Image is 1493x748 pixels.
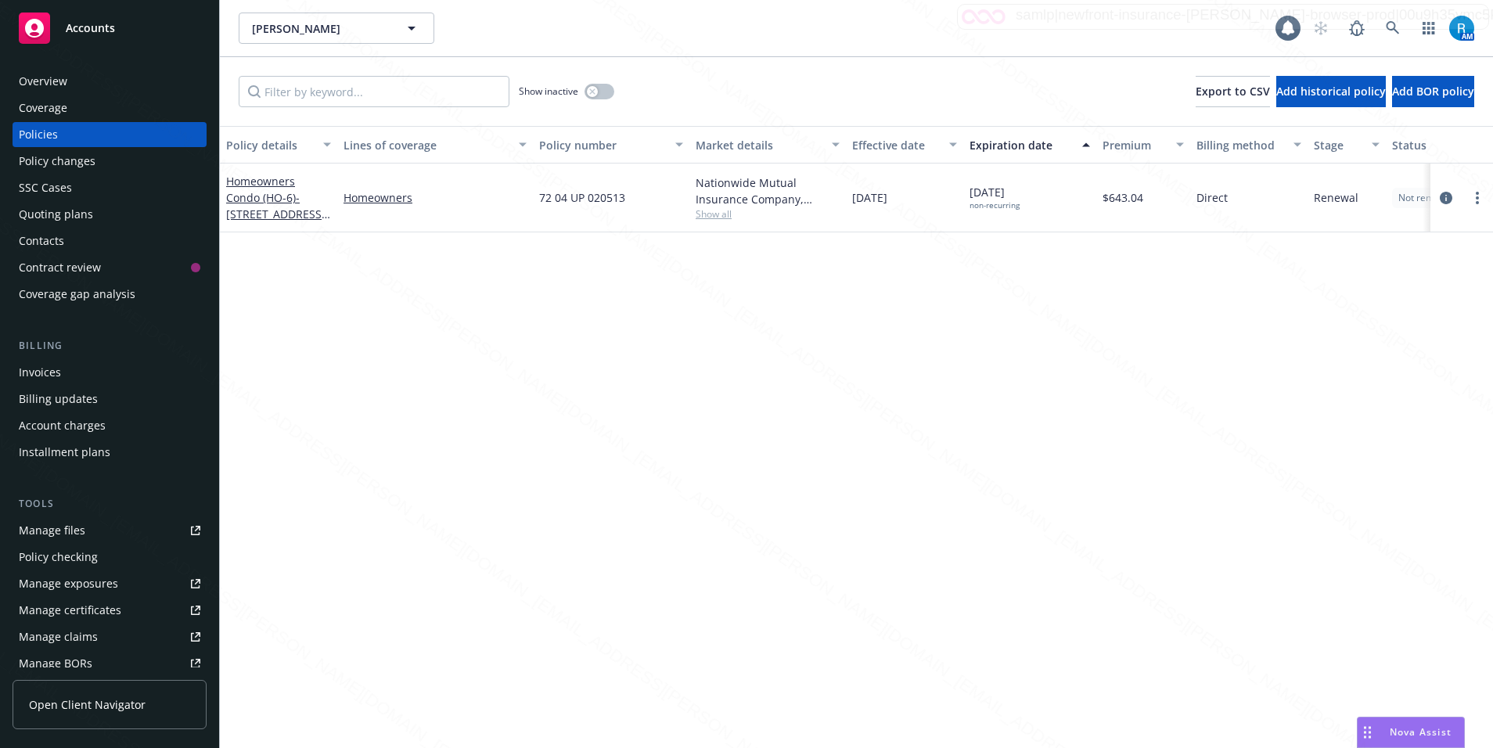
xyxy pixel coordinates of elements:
[19,624,98,649] div: Manage claims
[226,137,314,153] div: Policy details
[846,126,963,164] button: Effective date
[13,413,207,438] a: Account charges
[226,174,326,238] a: Homeowners Condo (HO-6)
[19,122,58,147] div: Policies
[13,624,207,649] a: Manage claims
[1392,84,1474,99] span: Add BOR policy
[1196,137,1284,153] div: Billing method
[344,189,527,206] a: Homeowners
[19,202,93,227] div: Quoting plans
[1308,126,1386,164] button: Stage
[226,190,330,238] span: - [STREET_ADDRESS][PERSON_NAME]
[19,69,67,94] div: Overview
[1096,126,1190,164] button: Premium
[963,126,1096,164] button: Expiration date
[19,545,98,570] div: Policy checking
[13,598,207,623] a: Manage certificates
[1314,189,1358,206] span: Renewal
[13,496,207,512] div: Tools
[1196,84,1270,99] span: Export to CSV
[696,137,822,153] div: Market details
[1468,189,1487,207] a: more
[1390,725,1452,739] span: Nova Assist
[19,282,135,307] div: Coverage gap analysis
[13,338,207,354] div: Billing
[13,95,207,120] a: Coverage
[13,518,207,543] a: Manage files
[13,545,207,570] a: Policy checking
[19,571,118,596] div: Manage exposures
[852,189,887,206] span: [DATE]
[539,189,625,206] span: 72 04 UP 020513
[1449,16,1474,41] img: photo
[539,137,666,153] div: Policy number
[13,255,207,280] a: Contract review
[1103,137,1167,153] div: Premium
[13,122,207,147] a: Policies
[13,387,207,412] a: Billing updates
[533,126,689,164] button: Policy number
[1392,137,1488,153] div: Status
[13,651,207,676] a: Manage BORs
[19,413,106,438] div: Account charges
[19,175,72,200] div: SSC Cases
[13,228,207,254] a: Contacts
[1341,13,1372,44] a: Report a Bug
[66,22,115,34] span: Accounts
[1357,717,1465,748] button: Nova Assist
[1276,84,1386,99] span: Add historical policy
[852,137,940,153] div: Effective date
[696,207,840,221] span: Show all
[19,360,61,385] div: Invoices
[220,126,337,164] button: Policy details
[13,69,207,94] a: Overview
[19,228,64,254] div: Contacts
[19,440,110,465] div: Installment plans
[19,598,121,623] div: Manage certificates
[1196,189,1228,206] span: Direct
[1392,76,1474,107] button: Add BOR policy
[29,696,146,713] span: Open Client Navigator
[337,126,533,164] button: Lines of coverage
[1377,13,1408,44] a: Search
[1437,189,1455,207] a: circleInformation
[1103,189,1143,206] span: $643.04
[19,651,92,676] div: Manage BORs
[1190,126,1308,164] button: Billing method
[13,571,207,596] a: Manage exposures
[519,85,578,98] span: Show inactive
[13,360,207,385] a: Invoices
[1314,137,1362,153] div: Stage
[344,137,509,153] div: Lines of coverage
[19,387,98,412] div: Billing updates
[13,149,207,174] a: Policy changes
[1358,717,1377,747] div: Drag to move
[1305,13,1337,44] a: Start snowing
[1276,76,1386,107] button: Add historical policy
[239,76,509,107] input: Filter by keyword...
[19,149,95,174] div: Policy changes
[19,518,85,543] div: Manage files
[1413,13,1444,44] a: Switch app
[13,175,207,200] a: SSC Cases
[19,95,67,120] div: Coverage
[13,282,207,307] a: Coverage gap analysis
[252,20,387,37] span: [PERSON_NAME]
[13,6,207,50] a: Accounts
[13,202,207,227] a: Quoting plans
[970,200,1020,210] div: non-recurring
[239,13,434,44] button: [PERSON_NAME]
[1196,76,1270,107] button: Export to CSV
[19,255,101,280] div: Contract review
[696,174,840,207] div: Nationwide Mutual Insurance Company, Nationwide Insurance Company
[13,440,207,465] a: Installment plans
[970,137,1073,153] div: Expiration date
[970,184,1020,210] span: [DATE]
[689,126,846,164] button: Market details
[1398,191,1457,205] span: Not renewing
